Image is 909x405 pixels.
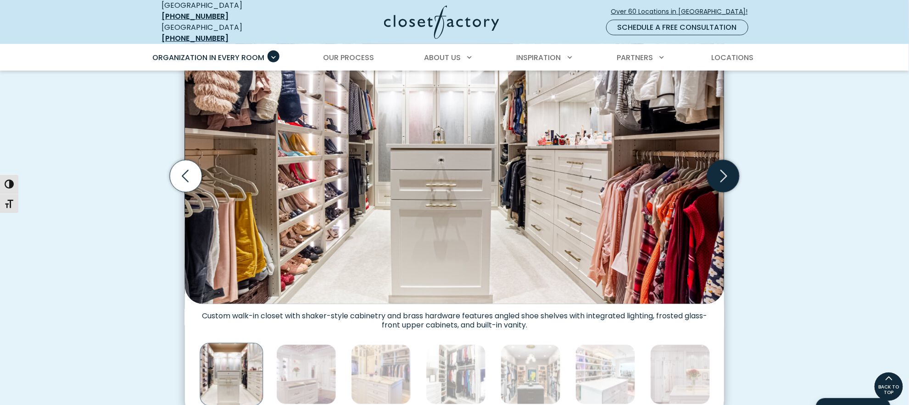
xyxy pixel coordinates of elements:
[611,4,756,20] a: Over 60 Locations in [GEOGRAPHIC_DATA]!
[185,304,724,330] figcaption: Custom walk-in closet with shaker-style cabinetry and brass hardware features angled shoe shelves...
[575,344,636,405] img: Closet featuring a large white island, wall of shelves for shoes and boots, and a sparkling chand...
[711,52,753,63] span: Locations
[384,6,499,39] img: Closet Factory Logo
[617,52,653,63] span: Partners
[606,20,748,35] a: Schedule a Free Consultation
[276,344,336,405] img: Custom walk-in closet with wall-to-wall cabinetry, open shoe shelving with LED lighting, and cust...
[351,344,411,405] img: Mirror-front cabinets with integrated lighting, a center island with marble countertop, raised pa...
[185,23,724,304] img: Custom walk-in closet with white built-in shelving, hanging rods, and LED rod lighting, featuring...
[162,33,229,44] a: [PHONE_NUMBER]
[166,156,206,196] button: Previous slide
[517,52,561,63] span: Inspiration
[153,52,265,63] span: Organization in Every Room
[162,11,229,22] a: [PHONE_NUMBER]
[426,344,486,405] img: Custom walk-in with shaker cabinetry, full-extension drawers, and crown molding. Includes angled ...
[501,344,561,405] img: Walk-in with dual islands, extensive hanging and shoe space, and accent-lit shelves highlighting ...
[874,372,903,401] a: BACK TO TOP
[611,7,755,17] span: Over 60 Locations in [GEOGRAPHIC_DATA]!
[875,384,903,395] span: BACK TO TOP
[323,52,374,63] span: Our Process
[424,52,461,63] span: About Us
[162,22,295,44] div: [GEOGRAPHIC_DATA]
[650,344,710,405] img: Elegant white walk-in closet with ornate cabinetry, a center island, and classic molding
[146,45,763,71] nav: Primary Menu
[703,156,743,196] button: Next slide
